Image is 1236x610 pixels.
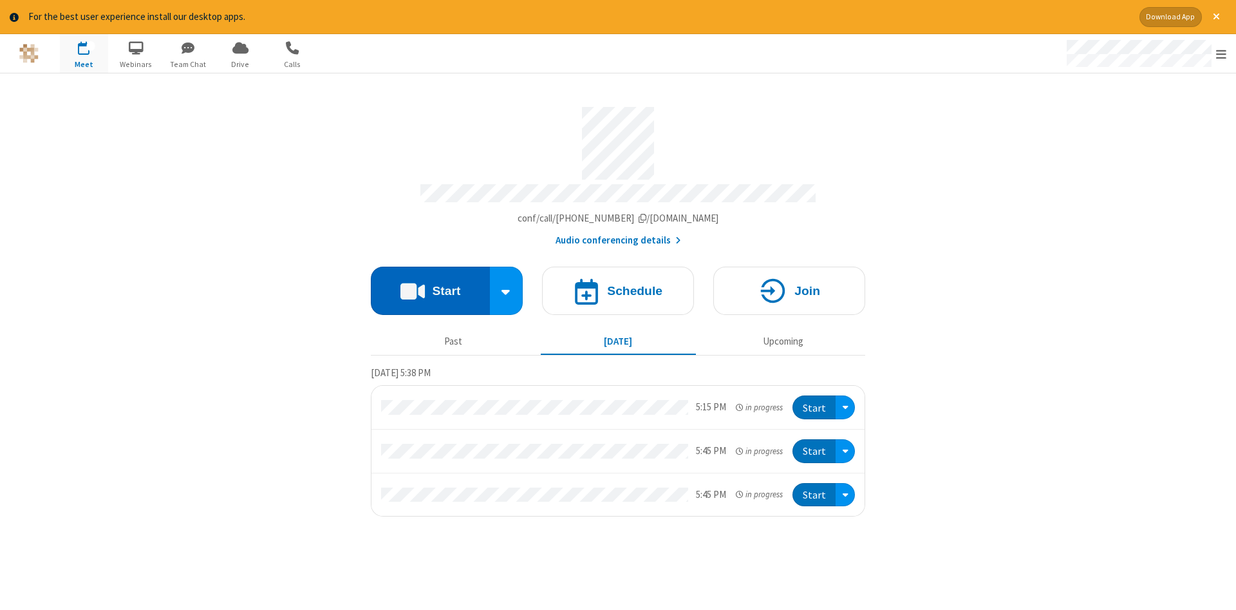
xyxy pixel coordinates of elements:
[371,367,431,379] span: [DATE] 5:38 PM
[792,483,836,507] button: Start
[736,445,783,457] em: in progress
[792,396,836,419] button: Start
[60,59,108,70] span: Meet
[518,211,719,226] button: Copy my meeting room linkCopy my meeting room link
[371,97,865,247] section: Account details
[87,41,95,51] div: 3
[696,400,726,415] div: 5:15 PM
[736,488,783,500] em: in progress
[164,59,212,70] span: Team Chat
[1139,7,1202,27] button: Download App
[1206,7,1226,27] button: Close alert
[706,330,861,354] button: Upcoming
[216,59,265,70] span: Drive
[28,10,1130,24] div: For the best user experience install our desktop apps.
[542,267,694,315] button: Schedule
[836,483,855,507] div: Open menu
[371,365,865,517] section: Today's Meetings
[607,285,662,297] h4: Schedule
[5,34,53,73] button: Logo
[556,233,681,248] button: Audio conferencing details
[1054,34,1236,73] div: Open menu
[836,396,855,419] div: Open menu
[268,59,317,70] span: Calls
[696,444,726,459] div: 5:45 PM
[518,212,719,224] span: Copy my meeting room link
[432,285,460,297] h4: Start
[541,330,696,354] button: [DATE]
[696,488,726,502] div: 5:45 PM
[836,439,855,463] div: Open menu
[490,267,523,315] div: Start conference options
[794,285,820,297] h4: Join
[376,330,531,354] button: Past
[736,401,783,414] em: in progress
[792,439,836,463] button: Start
[713,267,865,315] button: Join
[371,267,490,315] button: Start
[112,59,160,70] span: Webinars
[19,44,39,63] img: QA Selenium DO NOT DELETE OR CHANGE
